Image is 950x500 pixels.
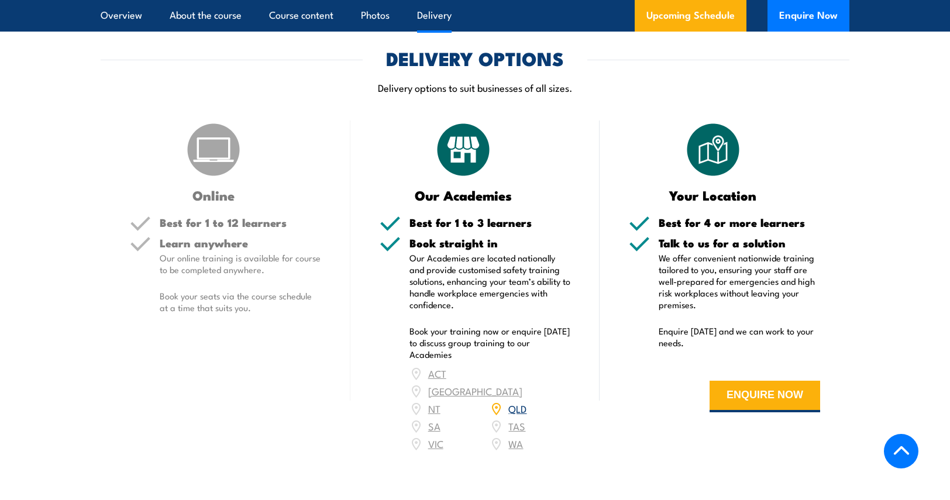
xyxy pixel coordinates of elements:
h5: Talk to us for a solution [659,237,820,249]
p: Our Academies are located nationally and provide customised safety training solutions, enhancing ... [409,252,571,311]
h3: Our Academies [380,188,548,202]
h3: Online [130,188,298,202]
p: We offer convenient nationwide training tailored to you, ensuring your staff are well-prepared fo... [659,252,820,311]
h5: Learn anywhere [160,237,321,249]
a: QLD [508,401,526,415]
h5: Best for 4 or more learners [659,217,820,228]
h3: Your Location [629,188,797,202]
h5: Best for 1 to 3 learners [409,217,571,228]
p: Book your training now or enquire [DATE] to discuss group training to our Academies [409,325,571,360]
p: Delivery options to suit businesses of all sizes. [101,81,849,94]
p: Our online training is available for course to be completed anywhere. [160,252,321,275]
h2: DELIVERY OPTIONS [386,50,564,66]
p: Book your seats via the course schedule at a time that suits you. [160,290,321,313]
p: Enquire [DATE] and we can work to your needs. [659,325,820,349]
h5: Book straight in [409,237,571,249]
h5: Best for 1 to 12 learners [160,217,321,228]
button: ENQUIRE NOW [710,381,820,412]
